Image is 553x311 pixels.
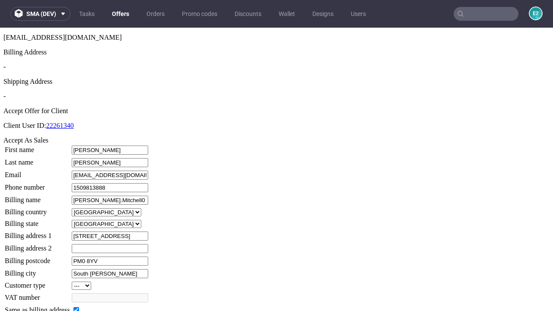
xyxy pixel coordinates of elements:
[4,203,70,213] td: Billing address 1
[26,11,56,17] span: sma (dev)
[4,254,70,263] td: Customer type
[4,192,70,201] td: Billing state
[346,7,371,21] a: Users
[530,7,542,19] figcaption: e2
[4,155,70,165] td: Phone number
[4,241,70,251] td: Billing city
[3,35,6,43] span: -
[4,168,70,178] td: Billing name
[4,278,70,287] td: Same as billing address
[4,143,70,152] td: Email
[107,7,134,21] a: Offers
[3,65,6,72] span: -
[4,117,70,127] td: First name
[3,109,550,117] div: Accept As Sales
[273,7,300,21] a: Wallet
[177,7,222,21] a: Promo codes
[4,265,70,275] td: VAT number
[4,228,70,238] td: Billing postcode
[141,7,170,21] a: Orders
[3,79,550,87] div: Accept Offer for Client
[307,7,339,21] a: Designs
[4,216,70,226] td: Billing address 2
[3,94,550,102] p: Client User ID:
[229,7,267,21] a: Discounts
[3,6,122,13] span: [EMAIL_ADDRESS][DOMAIN_NAME]
[74,7,100,21] a: Tasks
[3,50,550,58] div: Shipping Address
[3,21,550,29] div: Billing Address
[4,130,70,140] td: Last name
[10,7,70,21] button: sma (dev)
[4,180,70,189] td: Billing country
[46,94,74,102] a: 22261340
